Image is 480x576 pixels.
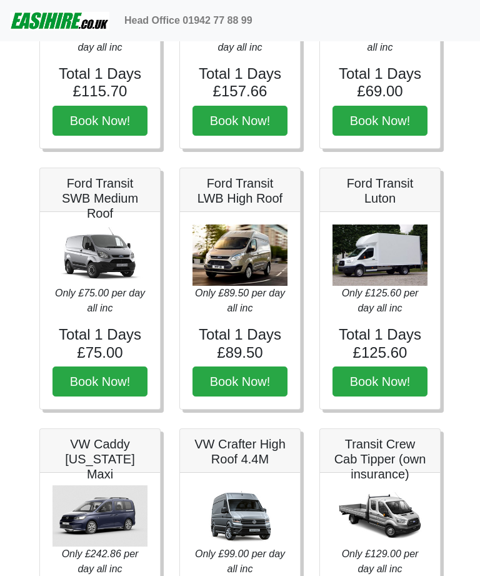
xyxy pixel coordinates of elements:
h4: Total 1 Days £115.70 [52,65,147,101]
i: Only £75.00 per day all inc [55,288,145,313]
i: Only £115.70 per day all inc [62,27,139,53]
h5: Ford Transit LWB High Roof [192,176,287,206]
h4: Total 1 Days £125.60 [332,326,427,362]
h5: Transit Crew Cab Tipper (own insurance) [332,437,427,482]
button: Book Now! [192,366,287,397]
h4: Total 1 Days £157.66 [192,65,287,101]
i: Only £242.86 per day all inc [62,548,139,574]
img: easihire_logo_small.png [10,8,109,33]
i: Only £125.60 per day all inc [342,288,419,313]
h4: Total 1 Days £75.00 [52,326,147,362]
h5: Ford Transit SWB Medium Roof [52,176,147,221]
i: Only £69.00 per day all inc [335,27,425,53]
button: Book Now! [52,106,147,136]
img: VW Caddy California Maxi [52,485,147,547]
img: Ford Transit LWB High Roof [192,225,287,286]
h4: Total 1 Days £89.50 [192,326,287,362]
h5: VW Caddy [US_STATE] Maxi [52,437,147,482]
a: Head Office 01942 77 88 99 [119,8,257,33]
i: Only £129.00 per day all inc [342,548,419,574]
b: Head Office 01942 77 88 99 [124,15,252,26]
img: Ford Transit SWB Medium Roof [52,225,147,286]
img: VW Crafter High Roof 4.4M [192,485,287,547]
h5: Ford Transit Luton [332,176,427,206]
button: Book Now! [332,106,427,136]
img: Transit Crew Cab Tipper (own insurance) [332,485,427,547]
button: Book Now! [52,366,147,397]
h5: VW Crafter High Roof 4.4M [192,437,287,467]
i: Only £89.50 per day all inc [195,288,285,313]
img: Ford Transit Luton [332,225,427,286]
button: Book Now! [332,366,427,397]
i: Only £157.66 per day all inc [202,27,279,53]
button: Book Now! [192,106,287,136]
h4: Total 1 Days £69.00 [332,65,427,101]
i: Only £99.00 per day all inc [195,548,285,574]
